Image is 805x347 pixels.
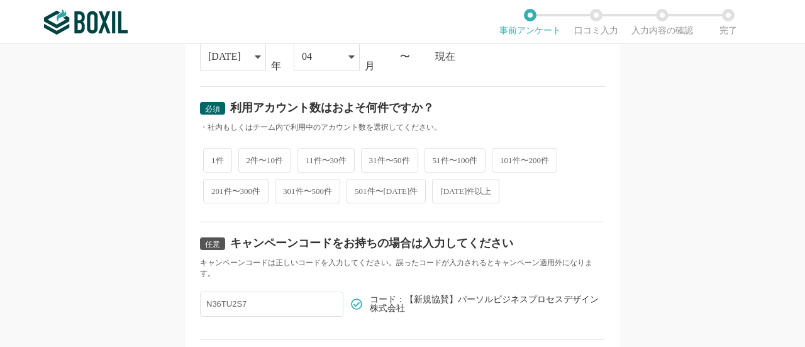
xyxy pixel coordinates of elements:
div: ・社内もしくはチーム内で利用中のアカウント数を選択してください。 [200,122,605,133]
span: 任意 [205,240,220,249]
span: 51件〜100件 [425,148,486,173]
div: 年 [271,61,281,71]
div: キャンペーンコードをお持ちの場合は入力してください [230,237,513,249]
div: 利用アカウント数はおよそ何件ですか？ [230,102,434,113]
div: [DATE] [208,43,241,71]
span: 必須 [205,105,220,113]
div: 〜 [400,52,410,62]
li: 完了 [695,9,761,35]
li: 事前アンケート [497,9,563,35]
div: 現在 [435,52,605,62]
span: 101件〜200件 [492,148,557,173]
span: 201件〜300件 [203,179,269,203]
div: 04 [302,43,312,71]
li: 入力内容の確認 [629,9,695,35]
span: 301件〜500件 [275,179,340,203]
span: コード：【新規協賛】パーソルビジネスプロセスデザイン株式会社 [370,295,605,313]
img: ボクシルSaaS_ロゴ [44,9,128,35]
li: 口コミ入力 [563,9,629,35]
span: 31件〜50件 [361,148,418,173]
span: 501件〜[DATE]件 [347,179,426,203]
span: 2件〜10件 [238,148,292,173]
div: 月 [365,61,375,71]
span: 1件 [203,148,232,173]
div: キャンペーンコードは正しいコードを入力してください。誤ったコードが入力されるとキャンペーン適用外になります。 [200,258,605,279]
span: 11件〜30件 [297,148,355,173]
span: [DATE]件以上 [432,179,499,203]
